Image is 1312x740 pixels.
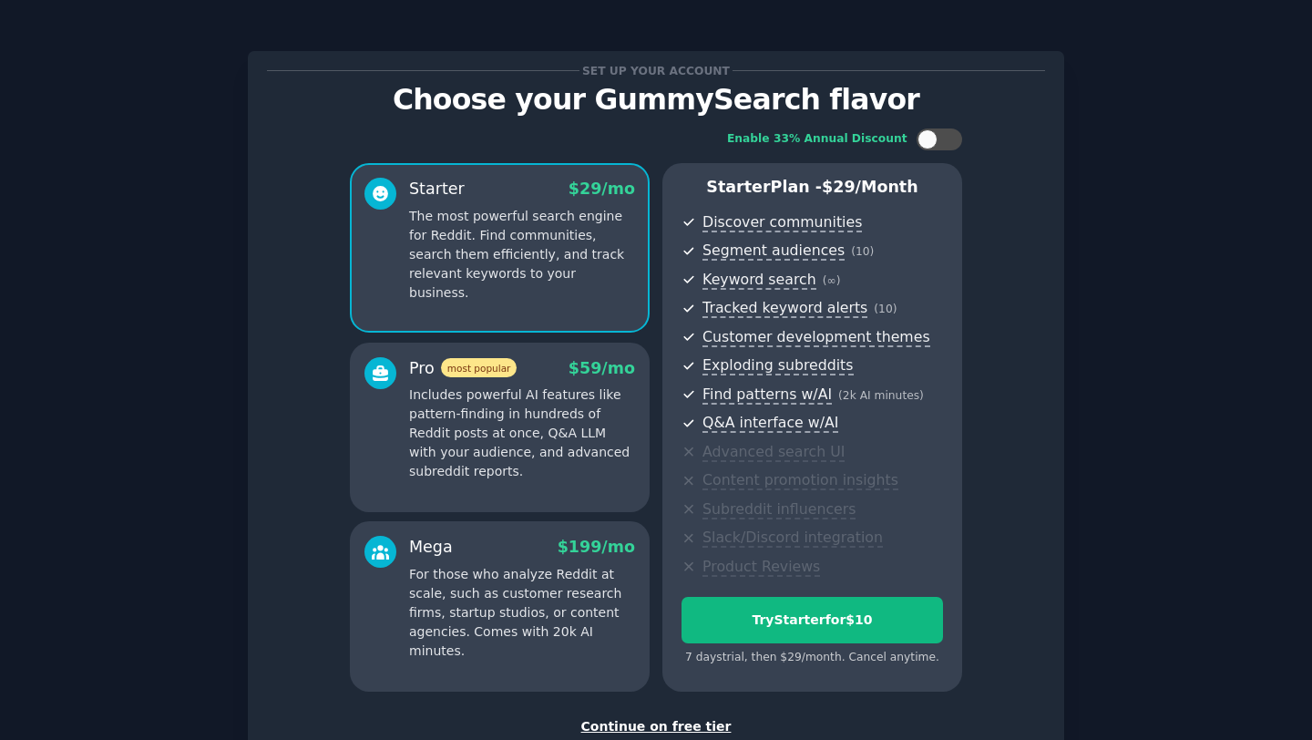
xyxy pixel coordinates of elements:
[569,180,635,198] span: $ 29 /mo
[874,303,897,315] span: ( 10 )
[682,650,943,666] div: 7 days trial, then $ 29 /month . Cancel anytime.
[682,176,943,199] p: Starter Plan -
[702,328,930,347] span: Customer development themes
[702,299,867,318] span: Tracked keyword alerts
[702,529,883,548] span: Slack/Discord integration
[267,717,1045,736] div: Continue on free tier
[579,61,733,80] span: Set up your account
[682,597,943,643] button: TryStarterfor$10
[441,358,518,377] span: most popular
[702,271,816,290] span: Keyword search
[558,538,635,556] span: $ 199 /mo
[267,84,1045,116] p: Choose your GummySearch flavor
[822,178,918,196] span: $ 29 /month
[409,565,635,661] p: For those who analyze Reddit at scale, such as customer research firms, startup studios, or conte...
[702,414,838,433] span: Q&A interface w/AI
[702,213,862,232] span: Discover communities
[702,242,845,261] span: Segment audiences
[702,385,832,405] span: Find patterns w/AI
[702,558,820,577] span: Product Reviews
[409,536,453,559] div: Mega
[702,356,853,375] span: Exploding subreddits
[682,611,942,630] div: Try Starter for $10
[702,500,856,519] span: Subreddit influencers
[409,207,635,303] p: The most powerful search engine for Reddit. Find communities, search them efficiently, and track ...
[727,131,907,148] div: Enable 33% Annual Discount
[409,178,465,200] div: Starter
[569,359,635,377] span: $ 59 /mo
[409,357,517,380] div: Pro
[409,385,635,481] p: Includes powerful AI features like pattern-finding in hundreds of Reddit posts at once, Q&A LLM w...
[838,389,924,402] span: ( 2k AI minutes )
[702,471,898,490] span: Content promotion insights
[702,443,845,462] span: Advanced search UI
[823,274,841,287] span: ( ∞ )
[851,245,874,258] span: ( 10 )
